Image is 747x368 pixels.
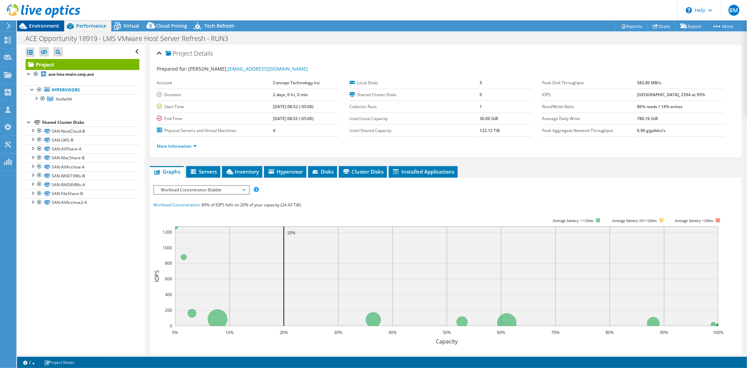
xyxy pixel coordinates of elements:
b: 780.16 GiB [637,116,658,121]
text: 40% [388,329,397,335]
span: HvilleHA [56,96,72,102]
text: 60% [497,329,505,335]
a: Hypervisors [26,86,139,94]
a: Project [26,59,139,70]
a: [EMAIL_ADDRESS][DOMAIN_NAME] [228,65,308,72]
b: ace-lms-main.corp.ace [49,71,94,77]
a: SAN-LMS-B [26,135,139,144]
b: [DATE] 08:52 (-05:00) [273,116,314,121]
h1: ACE Opportunity 18919 - LMS VMware Host Server Refresh - RUN3 [22,35,239,42]
span: Project [166,50,192,57]
a: Project Notes [39,358,79,367]
a: HvilleHA [26,94,139,103]
label: Collector Runs [349,103,480,110]
label: Used Shared Capacity [349,127,480,134]
label: Physical Servers and Virtual Machines [157,127,273,134]
span: Tech Refresh [204,23,234,29]
label: Prepared for: [157,65,187,72]
text: 800 [165,260,172,266]
a: 2 [18,358,40,367]
text: 1000 [163,245,172,251]
text: 400 [165,292,172,297]
text: 80% [606,329,614,335]
b: 86% reads / 14% writes [637,104,682,109]
span: Details [194,49,213,57]
text: 0 [170,323,172,329]
label: Local Disks [349,79,480,86]
tspan: Average latency <=10ms [552,218,593,223]
text: 20% [287,230,295,236]
span: 89% of IOPS falls on 20% of your capacity (24.43 TiB) [202,202,301,208]
label: IOPS [542,91,637,98]
a: Reports [615,21,648,31]
a: ace-lms-main.corp.ace [26,70,139,79]
b: 4 [273,128,276,133]
text: 200 [165,307,172,313]
text: 600 [165,276,172,282]
span: Graphs [153,168,180,175]
svg: \n [686,7,692,13]
label: Start Time [157,103,273,110]
span: Servers [190,168,217,175]
span: Installed Applications [392,168,454,175]
a: SAN-AVArchive-A [26,162,139,171]
a: SAN-RAID1VMs-B [26,171,139,180]
b: 6.90 gigabits/s [637,128,665,133]
tspan: Average latency 10<=20ms [612,218,657,223]
label: Used Local Capacity [349,115,480,122]
a: Export [675,21,707,31]
a: SAN-AVShare-A [26,145,139,153]
text: 20% [280,329,288,335]
span: Workload Concentration: [153,202,200,208]
b: 9 [480,92,482,98]
a: SAN-FileShare-B [26,189,139,198]
span: Disks [312,168,334,175]
span: [PERSON_NAME], [188,65,308,72]
b: 5 [480,80,482,86]
text: 90% [660,329,668,335]
span: Environment [29,23,59,29]
span: Cloud Pricing [156,23,187,29]
label: Read/Write Ratio [542,103,637,110]
span: Inventory [225,168,259,175]
b: [DATE] 08:52 (-05:00) [273,104,314,109]
a: Share [648,21,676,31]
text: 70% [551,329,559,335]
a: SAN-MacShare-B [26,153,139,162]
text: IOPS [153,270,161,282]
text: 100% [713,329,723,335]
span: Performance [76,23,106,29]
b: Concept Technology Inc [273,80,320,86]
label: Average Daily Write [542,115,637,122]
text: 1200 [163,229,172,235]
b: 30.00 GiB [480,116,498,121]
b: 2 days, 0 hr, 0 min [273,92,308,98]
b: 122.12 TiB [480,128,500,133]
span: Cluster Disks [342,168,384,175]
label: Shared Cluster Disks [349,91,480,98]
span: Workload Concentration Bubble [157,186,245,194]
div: Shared Cluster Disks [42,118,139,127]
text: Average latency >20ms [675,218,713,223]
text: 10% [225,329,234,335]
b: [GEOGRAPHIC_DATA], 2594 at 95% [637,92,705,98]
span: Virtual [123,23,139,29]
span: BM [729,5,739,16]
label: End Time [157,115,273,122]
b: 1 [480,104,482,109]
text: Capacity [436,338,458,345]
b: 582.80 MB/s [637,80,661,86]
a: More [707,21,738,31]
label: Account [157,79,273,86]
label: Peak Aggregate Network Throughput [542,127,637,134]
label: Peak Disk Throughput [542,79,637,86]
a: SAN-RAID6VMs-A [26,180,139,189]
text: 50% [443,329,451,335]
a: SAN-AVArchive2-A [26,198,139,207]
label: Duration [157,91,273,98]
text: 30% [334,329,342,335]
a: SAN-NextCloud-B [26,127,139,135]
span: Hypervisor [267,168,303,175]
a: More Information [157,143,197,149]
text: 0% [172,329,178,335]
